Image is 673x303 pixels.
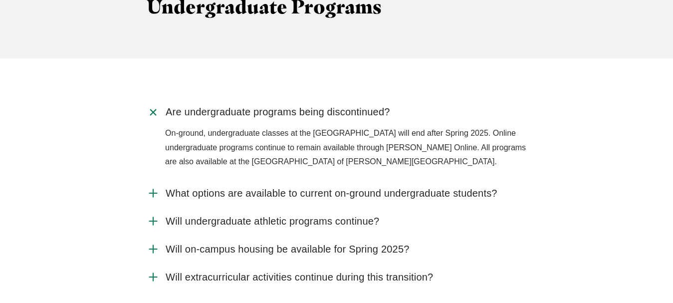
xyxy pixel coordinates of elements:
span: Will on-campus housing be available for Spring 2025? [166,243,409,256]
span: What options are available to current on-ground undergraduate students? [166,187,497,200]
p: On-ground, undergraduate classes at the [GEOGRAPHIC_DATA] will end after Spring 2025. Online unde... [165,126,526,169]
span: Will extracurricular activities continue during this transition? [166,271,433,284]
span: Are undergraduate programs being discontinued? [166,106,390,118]
span: Will undergraduate athletic programs continue? [166,215,379,228]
